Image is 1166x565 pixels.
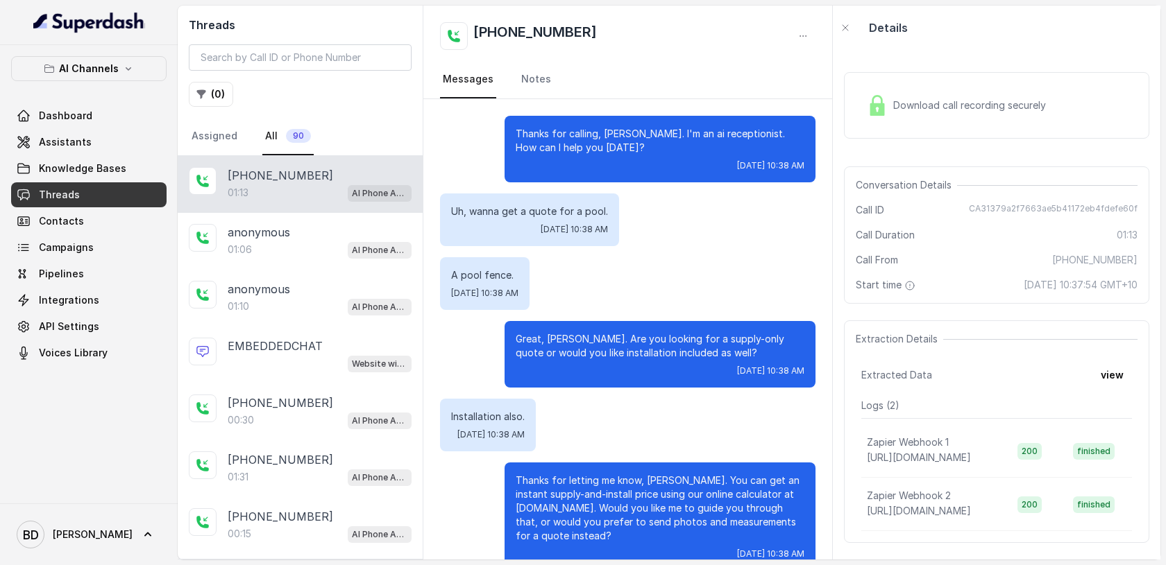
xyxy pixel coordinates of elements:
[451,268,518,282] p: A pool fence.
[39,214,84,228] span: Contacts
[440,61,816,98] nav: Tabs
[969,203,1138,217] span: CA31379a2f7663ae5b41172eb4fdefe60f
[228,299,249,313] p: 01:10
[228,451,333,468] p: [PHONE_NUMBER]
[189,118,240,155] a: Assigned
[189,82,233,107] button: (0)
[228,243,252,257] p: 01:06
[228,338,323,354] p: EMBEDDEDCHAT
[352,357,407,371] p: Website widget
[516,332,804,360] p: Great, [PERSON_NAME]. Are you looking for a supply-only quote or would you like installation incl...
[473,22,597,50] h2: [PHONE_NUMBER]
[53,528,133,541] span: [PERSON_NAME]
[189,118,412,155] nav: Tabs
[11,261,167,286] a: Pipelines
[1092,363,1132,388] button: view
[861,399,1132,412] p: Logs ( 2 )
[516,473,804,543] p: Thanks for letting me know, [PERSON_NAME]. You can get an instant supply-and-install price using ...
[11,56,167,81] button: AI Channels
[867,435,949,449] p: Zapier Webhook 1
[737,548,804,559] span: [DATE] 10:38 AM
[451,288,518,299] span: [DATE] 10:38 AM
[228,186,248,200] p: 01:13
[457,429,525,440] span: [DATE] 10:38 AM
[867,95,888,116] img: Lock Icon
[352,414,407,428] p: AI Phone Assistant
[228,527,251,541] p: 00:15
[11,288,167,313] a: Integrations
[228,508,333,525] p: [PHONE_NUMBER]
[352,300,407,314] p: AI Phone Assistant
[856,253,898,267] span: Call From
[286,129,311,143] span: 90
[11,156,167,181] a: Knowledge Bases
[189,17,412,33] h2: Threads
[228,413,254,427] p: 00:30
[11,314,167,339] a: API Settings
[737,160,804,171] span: [DATE] 10:38 AM
[11,235,167,260] a: Campaigns
[228,167,333,184] p: [PHONE_NUMBER]
[39,267,84,281] span: Pipelines
[737,365,804,376] span: [DATE] 10:38 AM
[33,11,145,33] img: light.svg
[11,340,167,365] a: Voices Library
[516,127,804,155] p: Thanks for calling, [PERSON_NAME]. I'm an ai receptionist. How can I help you [DATE]?
[352,471,407,485] p: AI Phone Assistant
[541,224,608,235] span: [DATE] 10:38 AM
[856,203,884,217] span: Call ID
[869,19,908,36] p: Details
[1017,443,1042,460] span: 200
[39,135,92,149] span: Assistants
[1052,253,1138,267] span: [PHONE_NUMBER]
[440,61,496,98] a: Messages
[11,103,167,128] a: Dashboard
[1117,228,1138,242] span: 01:13
[11,515,167,554] a: [PERSON_NAME]
[11,182,167,207] a: Threads
[39,346,108,360] span: Voices Library
[59,60,119,77] p: AI Channels
[39,320,99,333] span: API Settings
[867,451,971,463] span: [URL][DOMAIN_NAME]
[11,209,167,234] a: Contacts
[1073,496,1115,513] span: finished
[189,44,412,71] input: Search by Call ID or Phone Number
[893,98,1051,112] span: Download call recording securely
[228,470,248,484] p: 01:31
[1024,278,1138,292] span: [DATE] 10:37:54 GMT+10
[1017,496,1042,513] span: 200
[867,505,971,516] span: [URL][DOMAIN_NAME]
[518,61,554,98] a: Notes
[228,394,333,411] p: [PHONE_NUMBER]
[228,224,290,241] p: anonymous
[11,130,167,155] a: Assistants
[856,278,918,292] span: Start time
[262,118,314,155] a: All90
[228,281,290,297] p: anonymous
[352,528,407,541] p: AI Phone Assistant
[1073,443,1115,460] span: finished
[39,109,92,123] span: Dashboard
[352,243,407,257] p: AI Phone Assistant
[39,188,80,202] span: Threads
[23,528,39,542] text: BD
[39,162,126,175] span: Knowledge Bases
[451,410,525,424] p: Installation also.
[867,489,951,503] p: Zapier Webhook 2
[39,293,99,307] span: Integrations
[39,241,94,254] span: Campaigns
[856,332,943,346] span: Extraction Details
[451,205,608,218] p: Uh, wanna get a quote for a pool.
[861,368,932,382] span: Extracted Data
[352,186,407,200] p: AI Phone Assistant
[856,228,915,242] span: Call Duration
[856,178,957,192] span: Conversation Details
